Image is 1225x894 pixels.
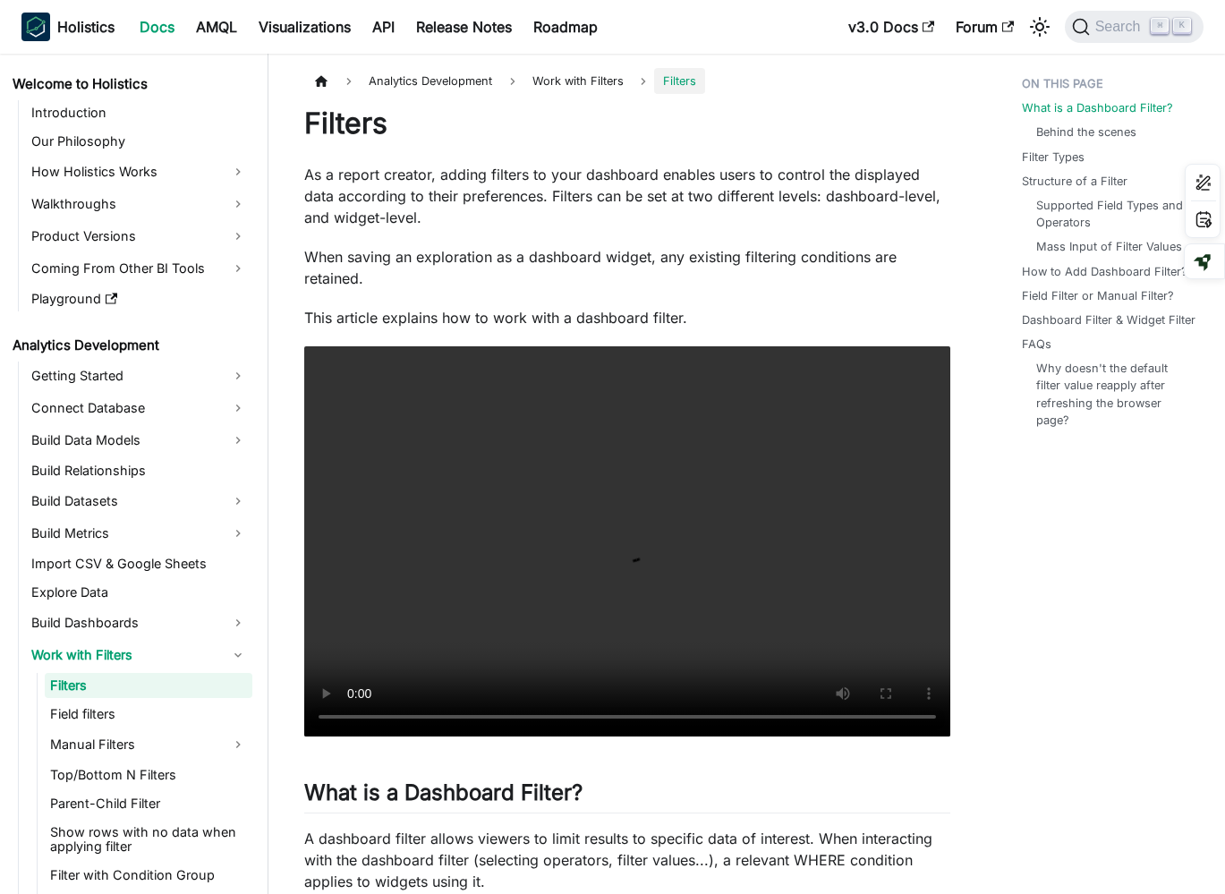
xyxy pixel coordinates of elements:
a: Filters [45,673,252,698]
a: Dashboard Filter & Widget Filter [1022,311,1195,328]
h1: Filters [304,106,950,141]
a: Roadmap [523,13,608,41]
a: Filter with Condition Group [45,863,252,888]
a: Why doesn't the default filter value reapply after refreshing the browser page? [1036,360,1189,429]
kbd: K [1173,18,1191,34]
a: Build Relationships [26,458,252,483]
a: Work with Filters [26,641,252,669]
span: Search [1090,19,1152,35]
span: Filters [654,68,705,94]
a: Release Notes [405,13,523,41]
a: Build Data Models [26,426,252,455]
h2: What is a Dashboard Filter? [304,779,950,813]
a: How to Add Dashboard Filter? [1022,263,1187,280]
button: Search (Command+K) [1065,11,1204,43]
a: Import CSV & Google Sheets [26,551,252,576]
a: How Holistics Works [26,158,252,186]
a: v3.0 Docs [838,13,945,41]
a: HolisticsHolistics [21,13,115,41]
a: Mass Input of Filter Values [1036,238,1182,255]
a: Coming From Other BI Tools [26,254,252,283]
a: Connect Database [26,394,252,422]
a: Filter Types [1022,149,1085,166]
a: Walkthroughs [26,190,252,218]
b: Holistics [57,16,115,38]
a: Build Metrics [26,519,252,548]
a: AMQL [185,13,248,41]
a: Welcome to Holistics [7,72,252,97]
a: Parent-Child Filter [45,791,252,816]
a: Behind the scenes [1036,123,1136,140]
a: Show rows with no data when applying filter [45,820,252,859]
button: Switch between dark and light mode (currently light mode) [1025,13,1054,41]
a: Structure of a Filter [1022,173,1127,190]
a: Docs [129,13,185,41]
a: Introduction [26,100,252,125]
span: Analytics Development [360,68,501,94]
p: When saving an exploration as a dashboard widget, any existing filtering conditions are retained. [304,246,950,289]
a: Manual Filters [45,730,252,759]
a: FAQs [1022,336,1051,353]
kbd: ⌘ [1151,18,1169,34]
a: Our Philosophy [26,129,252,154]
p: As a report creator, adding filters to your dashboard enables users to control the displayed data... [304,164,950,228]
a: Getting Started [26,362,252,390]
p: This article explains how to work with a dashboard filter. [304,307,950,328]
img: Holistics [21,13,50,41]
a: Forum [945,13,1025,41]
video: Your browser does not support embedding video, but you can . [304,346,950,736]
a: Analytics Development [7,333,252,358]
a: API [362,13,405,41]
a: Build Dashboards [26,609,252,637]
a: Build Datasets [26,487,252,515]
a: Explore Data [26,580,252,605]
span: Work with Filters [523,68,633,94]
a: What is a Dashboard Filter? [1022,99,1173,116]
nav: Breadcrumbs [304,68,950,94]
a: Product Versions [26,222,252,251]
a: Visualizations [248,13,362,41]
p: A dashboard filter allows viewers to limit results to specific data of interest. When interacting... [304,828,950,892]
a: Field Filter or Manual Filter? [1022,287,1174,304]
a: Playground [26,286,252,311]
a: Supported Field Types and Operators [1036,197,1189,231]
a: Field filters [45,702,252,727]
a: Home page [304,68,338,94]
a: Top/Bottom N Filters [45,762,252,788]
